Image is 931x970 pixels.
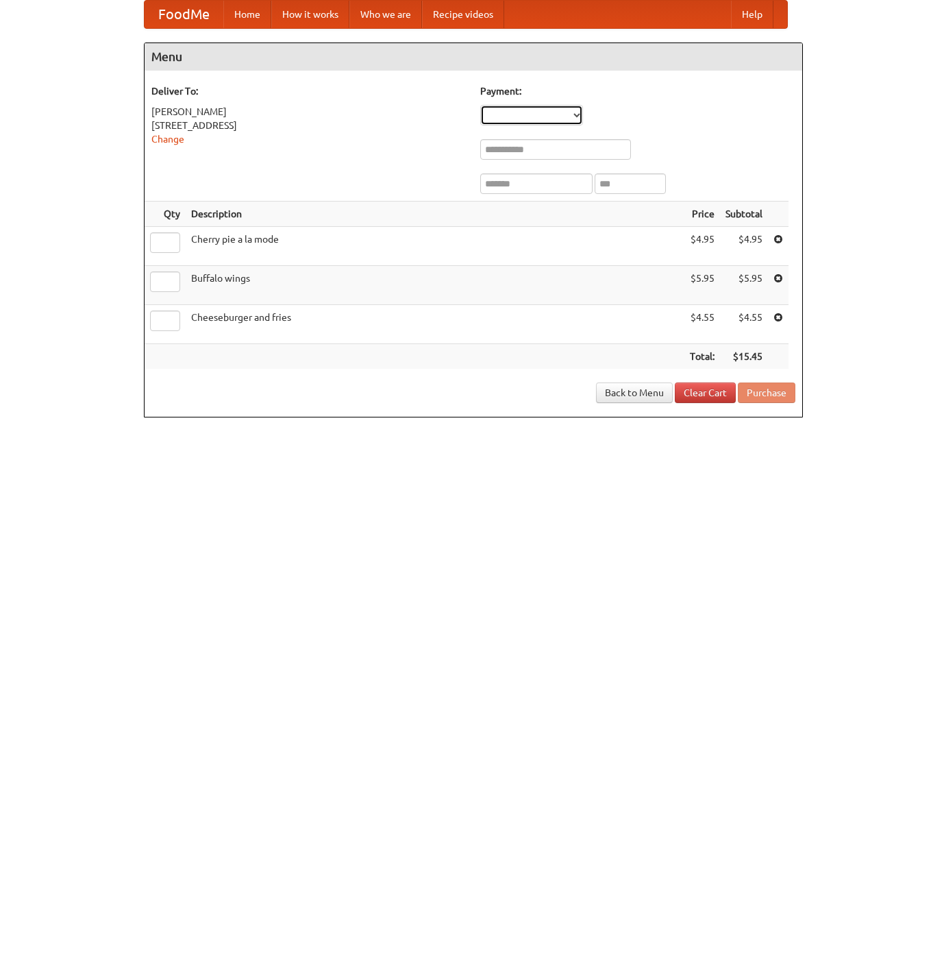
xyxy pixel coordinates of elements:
[151,84,467,98] h5: Deliver To:
[145,202,186,227] th: Qty
[720,227,768,266] td: $4.95
[720,305,768,344] td: $4.55
[186,305,684,344] td: Cheeseburger and fries
[738,383,795,403] button: Purchase
[720,202,768,227] th: Subtotal
[684,344,720,369] th: Total:
[720,266,768,305] td: $5.95
[731,1,773,28] a: Help
[480,84,795,98] h5: Payment:
[684,227,720,266] td: $4.95
[422,1,504,28] a: Recipe videos
[684,202,720,227] th: Price
[186,202,684,227] th: Description
[684,266,720,305] td: $5.95
[151,119,467,132] div: [STREET_ADDRESS]
[145,43,802,71] h4: Menu
[151,134,184,145] a: Change
[675,383,736,403] a: Clear Cart
[186,266,684,305] td: Buffalo wings
[223,1,271,28] a: Home
[145,1,223,28] a: FoodMe
[151,105,467,119] div: [PERSON_NAME]
[596,383,673,403] a: Back to Menu
[684,305,720,344] td: $4.55
[186,227,684,266] td: Cherry pie a la mode
[720,344,768,369] th: $15.45
[349,1,422,28] a: Who we are
[271,1,349,28] a: How it works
